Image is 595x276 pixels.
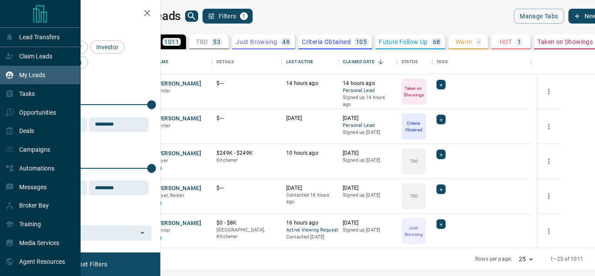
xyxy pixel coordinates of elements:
p: TBD [410,158,418,164]
p: 68 [433,39,440,45]
button: Manage Tabs [514,9,564,24]
span: + [439,150,443,159]
p: Signed up [DATE] [343,129,393,136]
div: Status [397,50,432,74]
button: search button [185,10,198,22]
span: Renter [156,88,170,94]
p: $249K - $249K [216,150,277,157]
button: more [542,225,555,238]
h2: Filters [28,9,152,19]
span: Buyer, Renter [156,193,185,198]
p: Signed up [DATE] [343,192,393,199]
span: Renter [156,123,170,129]
p: 48 [282,39,290,45]
div: Last Active [286,50,313,74]
p: Just Browsing [402,225,425,238]
p: [DATE] [343,219,393,227]
p: Criteria Obtained [302,39,351,45]
span: + [439,185,443,194]
p: [DATE] [343,115,393,122]
button: Open [136,227,149,239]
p: 1 [517,39,521,45]
span: Active Viewing Request [286,227,334,234]
p: [DATE] [343,150,393,157]
div: Tags [436,50,448,74]
span: 1 [241,13,247,19]
button: [PERSON_NAME] [156,219,201,228]
button: [PERSON_NAME] [156,115,201,123]
button: [PERSON_NAME] [156,150,201,158]
p: Warm [456,39,473,45]
button: more [542,190,555,203]
button: more [542,155,555,168]
span: Buyer [156,158,168,164]
p: Just Browsing [236,39,277,45]
p: TBD [196,39,208,45]
span: Personal Lead [343,87,393,95]
button: Reset Filters [66,257,113,272]
p: Taken on Showings [402,85,425,98]
span: + [439,80,443,89]
div: Status [402,50,418,74]
p: Criteria Obtained [402,120,425,133]
span: Investor [93,44,122,51]
span: + [439,115,443,124]
div: Last Active [282,50,338,74]
div: Tags [432,50,531,74]
button: more [542,85,555,98]
p: HOT [500,39,512,45]
button: Sort [375,56,387,68]
p: Kitchener [216,157,277,164]
div: + [436,184,446,194]
p: [DATE] [286,115,334,122]
button: [PERSON_NAME] [156,184,201,193]
div: Claimed Date [338,50,397,74]
p: $--- [216,184,277,192]
p: 105 [356,39,367,45]
p: Signed up 14 hours ago [343,94,393,108]
button: Filters1 [203,9,253,24]
p: 14 hours ago [286,80,334,87]
div: + [436,219,446,229]
div: Claimed Date [343,50,375,74]
div: + [436,115,446,124]
p: 53 [213,39,220,45]
div: Name [156,50,169,74]
div: Details [216,50,234,74]
div: + [436,80,446,89]
p: 14 hours ago [343,80,393,87]
p: [GEOGRAPHIC_DATA], Kitchener [216,227,277,240]
div: Investor [90,41,125,54]
p: Signed up [DATE] [343,227,393,234]
button: [PERSON_NAME] [156,80,201,88]
button: more [542,120,555,133]
p: $--- [216,115,277,122]
div: Details [212,50,282,74]
p: 1–25 of 1011 [550,256,583,263]
div: 25 [515,253,536,266]
p: [DATE] [343,184,393,192]
p: 1011 [164,39,179,45]
p: Future Follow Up [379,39,427,45]
p: 10 hours ago [286,150,334,157]
span: Renter [156,228,170,233]
p: Contacted 18 hours ago [286,192,334,205]
div: Name [151,50,212,74]
p: $0 - $8K [216,219,277,227]
p: Taken on Showings [538,39,593,45]
p: Contacted [DATE] [286,234,334,241]
div: + [436,150,446,159]
p: $--- [216,80,277,87]
p: Rows per page: [475,256,512,263]
p: 16 hours ago [286,219,334,227]
p: Signed up [DATE] [343,157,393,164]
span: Personal Lead [343,122,393,129]
p: TBD [410,193,418,199]
span: + [439,220,443,228]
p: - [478,39,480,45]
p: [DATE] [286,184,334,192]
